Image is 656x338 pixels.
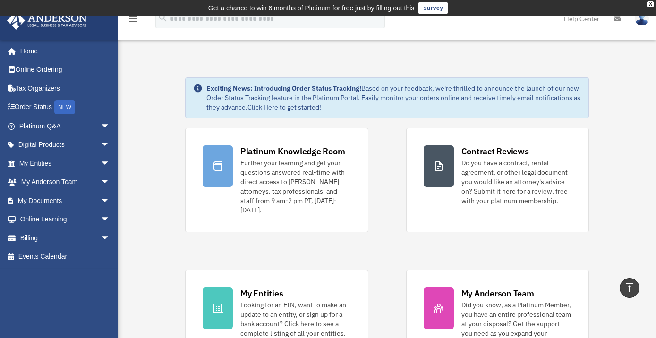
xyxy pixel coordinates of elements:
a: Home [7,42,119,60]
div: Do you have a contract, rental agreement, or other legal document you would like an attorney's ad... [461,158,572,205]
i: vertical_align_top [624,282,635,293]
i: menu [128,13,139,25]
div: My Anderson Team [461,287,534,299]
strong: Exciting News: Introducing Order Status Tracking! [206,84,361,93]
a: Digital Productsarrow_drop_down [7,135,124,154]
a: Online Learningarrow_drop_down [7,210,124,229]
span: arrow_drop_down [101,135,119,155]
img: Anderson Advisors Platinum Portal [4,11,90,30]
span: arrow_drop_down [101,154,119,173]
a: Tax Organizers [7,79,124,98]
div: My Entities [240,287,283,299]
a: Platinum Q&Aarrow_drop_down [7,117,124,135]
a: menu [128,17,139,25]
a: Billingarrow_drop_down [7,228,124,247]
div: Platinum Knowledge Room [240,145,345,157]
div: Further your learning and get your questions answered real-time with direct access to [PERSON_NAM... [240,158,351,215]
a: Contract Reviews Do you have a contract, rental agreement, or other legal document you would like... [406,128,589,232]
a: vertical_align_top [620,278,639,298]
a: My Anderson Teamarrow_drop_down [7,173,124,192]
div: Get a chance to win 6 months of Platinum for free just by filling out this [208,2,415,14]
img: User Pic [635,12,649,25]
div: Contract Reviews [461,145,529,157]
i: search [158,13,168,23]
a: Click Here to get started! [247,103,321,111]
span: arrow_drop_down [101,228,119,248]
a: Order StatusNEW [7,98,124,117]
a: Events Calendar [7,247,124,266]
span: arrow_drop_down [101,210,119,229]
span: arrow_drop_down [101,191,119,211]
a: Online Ordering [7,60,124,79]
a: My Documentsarrow_drop_down [7,191,124,210]
div: Looking for an EIN, want to make an update to an entity, or sign up for a bank account? Click her... [240,300,351,338]
span: arrow_drop_down [101,117,119,136]
a: My Entitiesarrow_drop_down [7,154,124,173]
div: close [647,1,654,7]
a: Platinum Knowledge Room Further your learning and get your questions answered real-time with dire... [185,128,368,232]
a: survey [418,2,448,14]
div: Based on your feedback, we're thrilled to announce the launch of our new Order Status Tracking fe... [206,84,581,112]
div: NEW [54,100,75,114]
span: arrow_drop_down [101,173,119,192]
